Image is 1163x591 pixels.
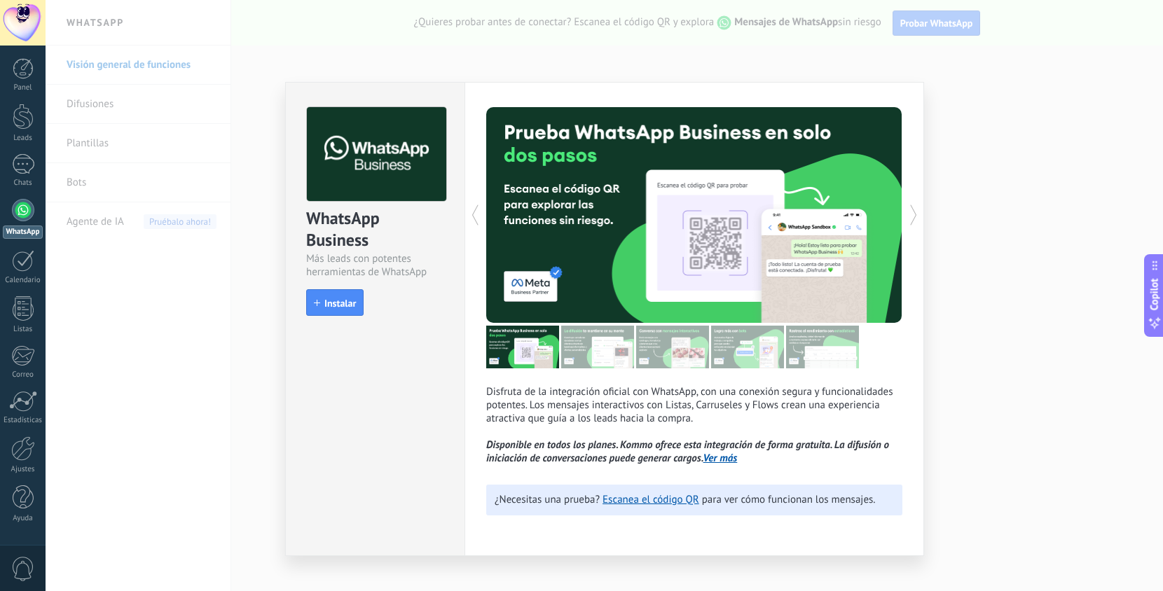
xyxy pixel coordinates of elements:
img: tour_image_1009fe39f4f058b759f0df5a2b7f6f06.png [636,326,709,368]
div: Calendario [3,276,43,285]
div: Más leads con potentes herramientas de WhatsApp [306,252,444,279]
div: Correo [3,370,43,380]
div: Ajustes [3,465,43,474]
img: logo_main.png [307,107,446,202]
div: WhatsApp [3,225,43,239]
img: tour_image_cc27419dad425b0ae96c2716632553fa.png [561,326,634,368]
div: Ayuda [3,514,43,523]
span: ¿Necesitas una prueba? [495,493,600,506]
div: Leads [3,134,43,143]
i: Disponible en todos los planes. Kommo ofrece esta integración de forma gratuita. La difusión o in... [486,438,889,465]
button: Instalar [306,289,364,316]
p: Disfruta de la integración oficial con WhatsApp, con una conexión segura y funcionalidades potent... [486,385,902,465]
div: Estadísticas [3,416,43,425]
div: WhatsApp Business [306,207,444,252]
span: para ver cómo funcionan los mensajes. [702,493,876,506]
img: tour_image_cc377002d0016b7ebaeb4dbe65cb2175.png [786,326,859,368]
div: Chats [3,179,43,188]
span: Instalar [324,298,356,308]
img: tour_image_7a4924cebc22ed9e3259523e50fe4fd6.png [486,326,559,368]
img: tour_image_62c9952fc9cf984da8d1d2aa2c453724.png [711,326,784,368]
div: Panel [3,83,43,92]
a: Ver más [703,452,738,465]
div: Listas [3,325,43,334]
a: Escanea el código QR [603,493,699,506]
span: Copilot [1148,279,1162,311]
